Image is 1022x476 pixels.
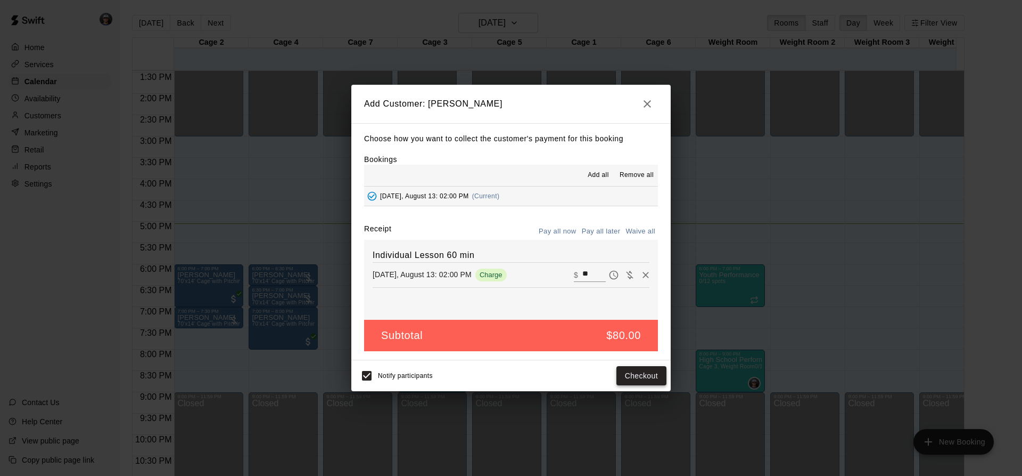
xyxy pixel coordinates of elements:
[574,270,578,280] p: $
[579,223,623,240] button: Pay all later
[380,192,469,200] span: [DATE], August 13: 02:00 PM
[616,366,666,386] button: Checkout
[364,223,391,240] label: Receipt
[588,170,609,181] span: Add all
[364,188,380,204] button: Added - Collect Payment
[364,187,658,206] button: Added - Collect Payment[DATE], August 13: 02:00 PM(Current)
[351,85,671,123] h2: Add Customer: [PERSON_NAME]
[364,132,658,146] p: Choose how you want to collect the customer's payment for this booking
[606,270,622,279] span: Pay later
[472,192,500,200] span: (Current)
[581,167,615,184] button: Add all
[475,271,507,279] span: Charge
[638,267,654,283] button: Remove
[615,167,658,184] button: Remove all
[373,269,472,280] p: [DATE], August 13: 02:00 PM
[373,248,649,262] h6: Individual Lesson 60 min
[622,270,638,279] span: Waive payment
[536,223,579,240] button: Pay all now
[606,328,641,343] h5: $80.00
[378,372,433,380] span: Notify participants
[620,170,654,181] span: Remove all
[364,155,397,164] label: Bookings
[623,223,658,240] button: Waive all
[381,328,423,343] h5: Subtotal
